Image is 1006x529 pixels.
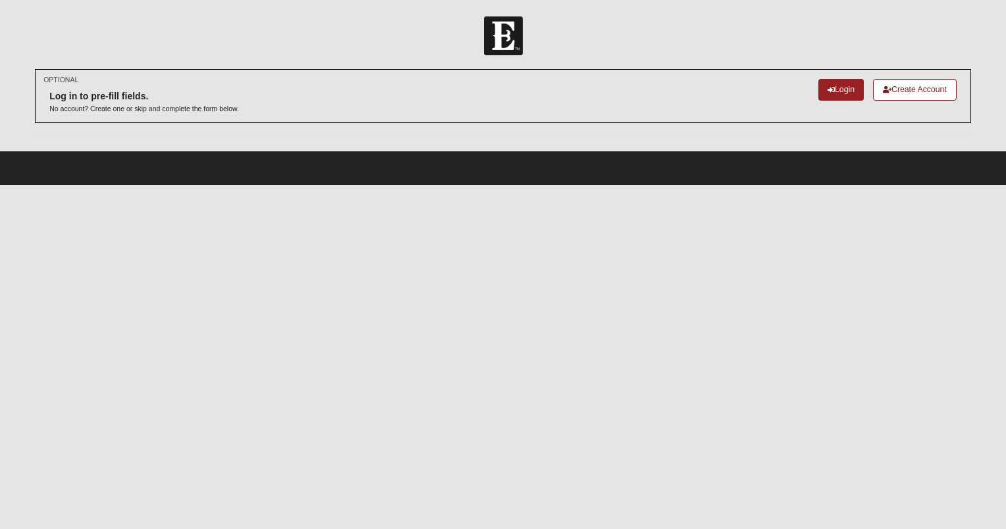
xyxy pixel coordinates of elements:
[49,91,239,102] h6: Log in to pre-fill fields.
[818,79,864,101] a: Login
[484,16,523,55] img: Church of Eleven22 Logo
[49,104,239,114] p: No account? Create one or skip and complete the form below.
[43,75,78,85] small: OPTIONAL
[873,79,957,101] a: Create Account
